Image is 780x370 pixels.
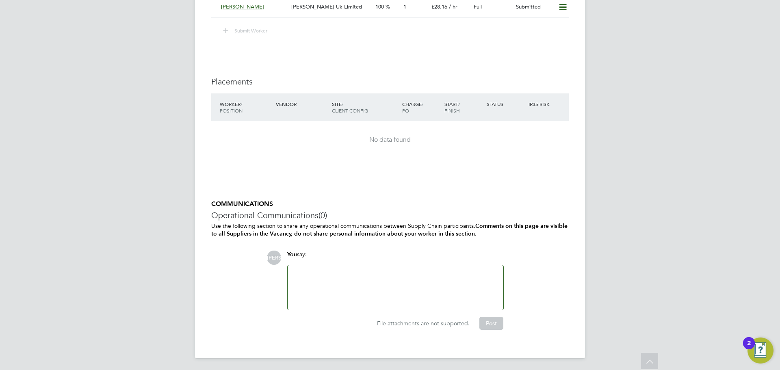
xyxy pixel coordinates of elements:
[330,97,400,118] div: Site
[211,222,569,238] p: Use the following section to share any operational communications between Supply Chain participants.
[403,3,406,10] span: 1
[442,97,485,118] div: Start
[402,101,423,114] span: / PO
[287,251,297,258] span: You
[274,97,330,111] div: Vendor
[400,97,442,118] div: Charge
[211,76,569,87] h3: Placements
[513,0,555,14] div: Submitted
[485,97,527,111] div: Status
[377,320,470,327] span: File attachments are not supported.
[291,3,362,10] span: [PERSON_NAME] Uk Limited
[375,3,384,10] span: 100
[217,26,274,36] button: Submit Worker
[220,101,243,114] span: / Position
[211,200,569,208] h5: COMMUNICATIONS
[479,317,503,330] button: Post
[318,210,327,221] span: (0)
[526,97,555,111] div: IR35 Risk
[444,101,460,114] span: / Finish
[332,101,368,114] span: / Client Config
[287,251,504,265] div: say:
[449,3,457,10] span: / hr
[474,3,482,10] span: Full
[747,338,773,364] button: Open Resource Center, 2 new notifications
[219,136,561,144] div: No data found
[267,251,281,265] span: [PERSON_NAME]
[221,3,264,10] span: [PERSON_NAME]
[431,3,447,10] span: £28.16
[211,210,569,221] h3: Operational Communications
[218,97,274,118] div: Worker
[234,27,267,34] span: Submit Worker
[747,343,751,354] div: 2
